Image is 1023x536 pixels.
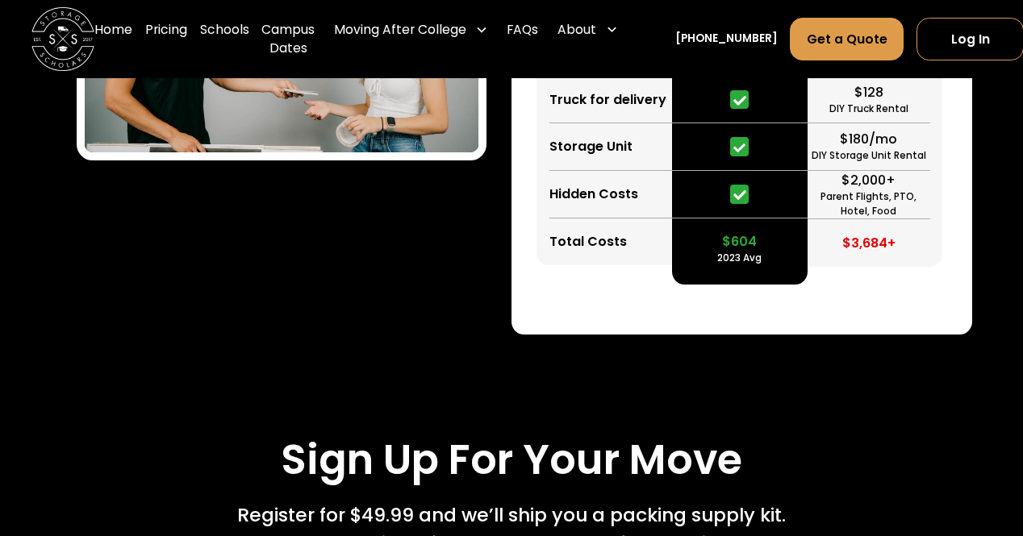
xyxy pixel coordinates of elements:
[31,8,94,71] img: Storage Scholars main logo
[328,8,495,52] div: Moving After College
[334,20,466,39] div: Moving After College
[790,18,904,60] a: Get a Quote
[675,31,778,48] a: [PHONE_NUMBER]
[722,232,757,251] div: $604
[842,234,896,253] div: $3,684+
[549,137,633,156] div: Storage Unit
[841,171,896,190] div: $2,000+
[829,102,908,117] div: DIY Truck Rental
[854,83,883,102] div: $128
[507,8,538,71] a: FAQs
[281,435,742,484] h2: Sign Up For Your Move
[31,8,94,71] a: home
[261,8,315,71] a: Campus Dates
[551,8,624,52] div: About
[549,185,638,204] div: Hidden Costs
[200,8,249,71] a: Schools
[549,232,627,251] div: Total Costs
[94,8,132,71] a: Home
[557,20,596,39] div: About
[812,149,926,164] div: DIY Storage Unit Rental
[717,251,762,266] div: 2023 Avg
[808,190,930,218] div: Parent Flights, PTO, Hotel, Food
[145,8,187,71] a: Pricing
[840,130,897,149] div: $180/mo
[549,90,666,110] div: Truck for delivery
